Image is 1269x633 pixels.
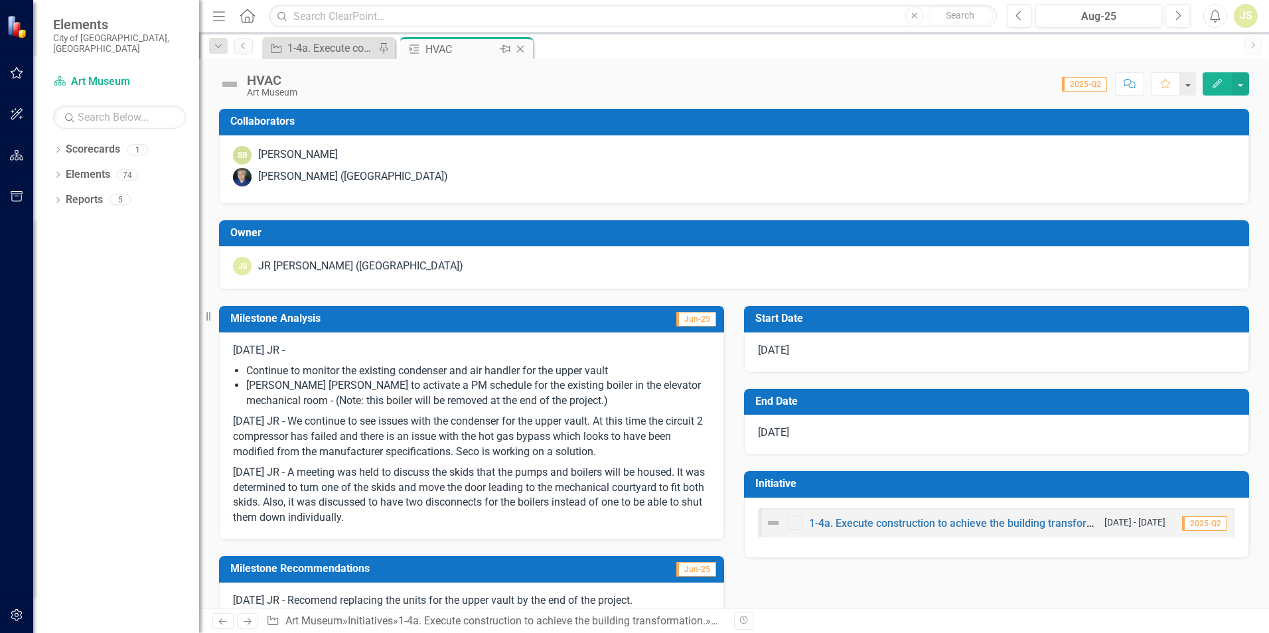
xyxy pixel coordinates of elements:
[230,313,565,324] h3: Milestone Analysis
[258,147,338,163] div: [PERSON_NAME]
[265,40,375,56] a: 1-4a. Execute construction to achieve the building transformation.
[110,194,131,206] div: 5
[755,478,1242,490] h3: Initiative
[53,17,186,33] span: Elements
[425,41,496,58] div: HVAC
[233,462,710,526] p: [DATE] JR - A meeting was held to discuss the skids that the pumps and boilers will be housed. It...
[398,614,706,627] a: 1-4a. Execute construction to achieve the building transformation.
[258,259,463,274] div: JR [PERSON_NAME] ([GEOGRAPHIC_DATA])
[53,33,186,54] small: City of [GEOGRAPHIC_DATA], [GEOGRAPHIC_DATA]
[711,614,737,627] div: HVAC
[676,312,716,326] span: Jun-25
[1182,516,1227,531] span: 2025-Q2
[285,614,342,627] a: Art Museum
[233,257,252,275] div: JS
[230,115,1242,127] h3: Collaborators
[287,40,375,56] div: 1-4a. Execute construction to achieve the building transformation.
[758,426,789,439] span: [DATE]
[1035,4,1162,28] button: Aug-25
[247,88,297,98] div: Art Museum
[66,142,120,157] a: Scorecards
[247,73,297,88] div: HVAC
[1104,516,1165,529] small: [DATE] - [DATE]
[269,5,997,28] input: Search ClearPoint...
[1040,9,1157,25] div: Aug-25
[348,614,393,627] a: Initiatives
[246,378,710,409] li: [PERSON_NAME] [PERSON_NAME] to activate a PM schedule for the existing boiler in the elevator mec...
[219,74,240,95] img: Not Defined
[53,105,186,129] input: Search Below...
[233,593,710,608] p: [DATE] JR - Recomend replacing the units for the upper vault by the end of the project.
[233,146,252,165] div: SB
[233,411,710,462] p: [DATE] JR - We continue to see issues with the condenser for the upper vault. At this time the ci...
[1234,4,1258,28] button: JS
[758,344,789,356] span: [DATE]
[755,313,1242,324] h3: Start Date
[258,169,448,184] div: [PERSON_NAME] ([GEOGRAPHIC_DATA])
[946,10,974,21] span: Search
[266,614,724,629] div: » » »
[66,192,103,208] a: Reports
[233,343,710,361] p: [DATE] JR -
[66,167,110,182] a: Elements
[233,168,252,186] img: Nick Nelson
[755,395,1242,407] h3: End Date
[1062,77,1107,92] span: 2025-Q2
[117,169,138,180] div: 74
[246,364,710,379] li: Continue to monitor the existing condenser and air handler for the upper vault
[230,227,1242,239] h3: Owner
[7,15,30,38] img: ClearPoint Strategy
[53,74,186,90] a: Art Museum
[127,144,148,155] div: 1
[676,562,716,577] span: Jun-25
[809,517,1122,529] a: 1-4a. Execute construction to achieve the building transformation.
[765,515,781,531] img: Not Defined
[927,7,994,25] button: Search
[230,563,607,575] h3: Milestone Recommendations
